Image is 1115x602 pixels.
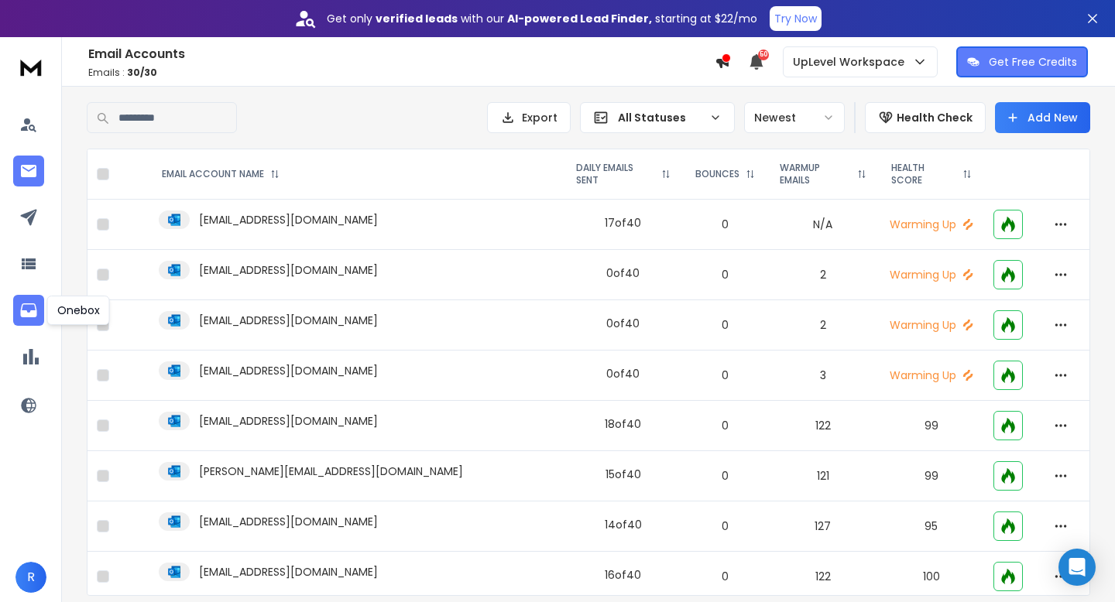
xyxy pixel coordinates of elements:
button: Export [487,102,571,133]
p: HEALTH SCORE [891,162,956,186]
p: WARMUP EMAILS [780,162,851,186]
p: [PERSON_NAME][EMAIL_ADDRESS][DOMAIN_NAME] [199,463,463,479]
td: 2 [767,300,879,351]
p: [EMAIL_ADDRESS][DOMAIN_NAME] [199,212,378,227]
p: Try Now [774,11,817,26]
div: 0 of 40 [606,265,640,281]
p: [EMAIL_ADDRESS][DOMAIN_NAME] [199,514,378,529]
button: Health Check [865,102,986,133]
td: N/A [767,200,879,250]
p: Warming Up [888,267,975,282]
td: 122 [767,552,879,602]
button: Newest [744,102,845,133]
p: BOUNCES [695,168,739,180]
p: Warming Up [888,317,975,333]
div: 14 of 40 [605,517,642,532]
button: R [15,562,46,593]
td: 95 [879,501,984,552]
p: Health Check [897,110,973,125]
strong: AI-powered Lead Finder, [507,11,652,26]
div: 0 of 40 [606,366,640,381]
div: 15 of 40 [606,467,641,482]
p: UpLevel Workspace [793,54,911,70]
p: [EMAIL_ADDRESS][DOMAIN_NAME] [199,262,378,278]
p: 0 [692,569,758,584]
button: Get Free Credits [956,46,1088,77]
td: 99 [879,401,984,451]
p: 0 [692,418,758,433]
p: [EMAIL_ADDRESS][DOMAIN_NAME] [199,363,378,378]
p: DAILY EMAILS SENT [576,162,655,186]
div: 16 of 40 [605,567,641,583]
p: Warming Up [888,368,975,383]
img: logo [15,53,46,81]
p: 0 [692,468,758,484]
td: 99 [879,451,984,501]
h1: Email Accounts [88,45,715,63]
strong: verified leads [376,11,458,26]
p: Warming Up [888,217,975,232]
p: Get only with our starting at $22/mo [327,11,757,26]
p: [EMAIL_ADDRESS][DOMAIN_NAME] [199,313,378,328]
p: 0 [692,368,758,383]
p: Get Free Credits [989,54,1077,70]
p: [EMAIL_ADDRESS][DOMAIN_NAME] [199,413,378,429]
div: Open Intercom Messenger [1058,549,1096,586]
span: 50 [758,50,769,60]
button: Try Now [770,6,822,31]
p: Emails : [88,67,715,79]
td: 122 [767,401,879,451]
div: 17 of 40 [605,215,641,231]
p: 0 [692,267,758,282]
p: 0 [692,518,758,534]
div: 18 of 40 [605,416,641,432]
div: 0 of 40 [606,316,640,331]
td: 3 [767,351,879,401]
button: Add New [995,102,1090,133]
div: Onebox [47,296,110,325]
div: EMAIL ACCOUNT NAME [162,168,280,180]
p: 0 [692,217,758,232]
span: 30 / 30 [127,66,157,79]
p: All Statuses [618,110,703,125]
td: 100 [879,552,984,602]
td: 127 [767,501,879,552]
td: 2 [767,250,879,300]
td: 121 [767,451,879,501]
p: 0 [692,317,758,333]
p: [EMAIL_ADDRESS][DOMAIN_NAME] [199,564,378,580]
